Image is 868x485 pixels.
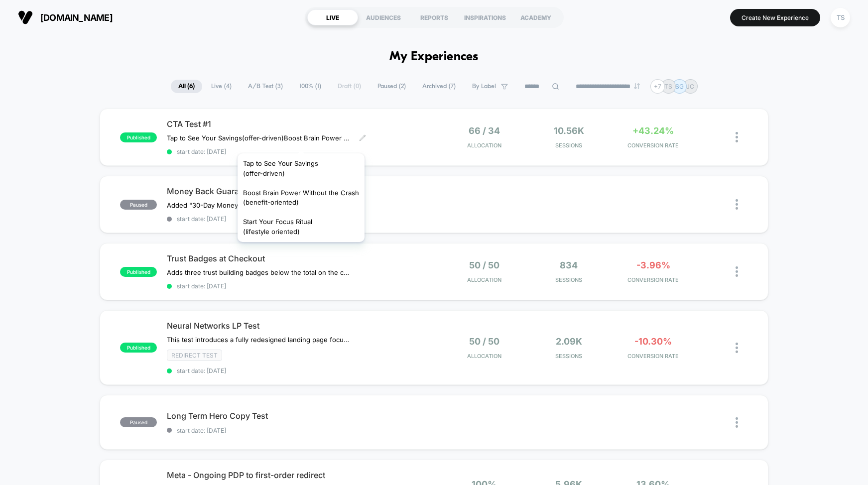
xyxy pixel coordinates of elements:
[18,10,33,25] img: Visually logo
[389,50,479,64] h1: My Experiences
[510,9,561,25] div: ACADEMY
[171,80,202,93] span: All ( 6 )
[664,83,672,90] p: TS
[167,470,433,480] span: Meta - Ongoing PDP to first-order redirect
[167,148,433,155] span: start date: [DATE]
[636,260,670,270] span: -3.96%
[167,282,433,290] span: start date: [DATE]
[167,336,352,344] span: This test introduces a fully redesigned landing page focused on scientific statistics and data-ba...
[467,276,501,283] span: Allocation
[241,80,290,93] span: A/B Test ( 3 )
[560,260,578,270] span: 834
[529,353,609,360] span: Sessions
[554,125,584,136] span: 10.56k
[167,201,352,209] span: Added "30-Day Money-Back Guarantee" to the cart drawer below checkout CTAs
[167,119,433,129] span: CTA Test #1
[529,142,609,149] span: Sessions
[167,350,222,361] span: Redirect Test
[409,9,460,25] div: REPORTS
[634,336,672,347] span: -10.30%
[675,83,684,90] p: SG
[167,186,433,196] span: Money Back Guarantee Cart Drawer
[120,267,157,277] span: published
[167,268,352,276] span: Adds three trust building badges below the total on the checkout page.Isolated to exclude /first-...
[204,80,239,93] span: Live ( 4 )
[167,427,433,434] span: start date: [DATE]
[469,336,499,347] span: 50 / 50
[167,411,433,421] span: Long Term Hero Copy Test
[736,417,738,428] img: close
[15,9,116,25] button: [DOMAIN_NAME]
[736,343,738,353] img: close
[469,260,499,270] span: 50 / 50
[120,417,157,427] span: paused
[614,353,693,360] span: CONVERSION RATE
[469,125,500,136] span: 66 / 34
[632,125,674,136] span: +43.24%
[650,79,665,94] div: + 7
[472,83,496,90] span: By Label
[167,134,352,142] span: Tap to See Your Savings(offer-driven)Boost Brain Power Without the Crash(benefit-oriented)Start Y...
[120,200,157,210] span: paused
[614,276,693,283] span: CONVERSION RATE
[686,83,694,90] p: JC
[467,353,501,360] span: Allocation
[167,321,433,331] span: Neural Networks LP Test
[415,80,463,93] span: Archived ( 7 )
[831,8,850,27] div: TS
[736,132,738,142] img: close
[556,336,582,347] span: 2.09k
[529,276,609,283] span: Sessions
[736,199,738,210] img: close
[736,266,738,277] img: close
[307,9,358,25] div: LIVE
[167,215,433,223] span: start date: [DATE]
[120,343,157,353] span: published
[460,9,510,25] div: INSPIRATIONS
[828,7,853,28] button: TS
[730,9,820,26] button: Create New Experience
[614,142,693,149] span: CONVERSION RATE
[40,12,113,23] span: [DOMAIN_NAME]
[120,132,157,142] span: published
[167,367,433,374] span: start date: [DATE]
[634,83,640,89] img: end
[358,9,409,25] div: AUDIENCES
[292,80,329,93] span: 100% ( 1 )
[167,253,433,263] span: Trust Badges at Checkout
[370,80,413,93] span: Paused ( 2 )
[467,142,501,149] span: Allocation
